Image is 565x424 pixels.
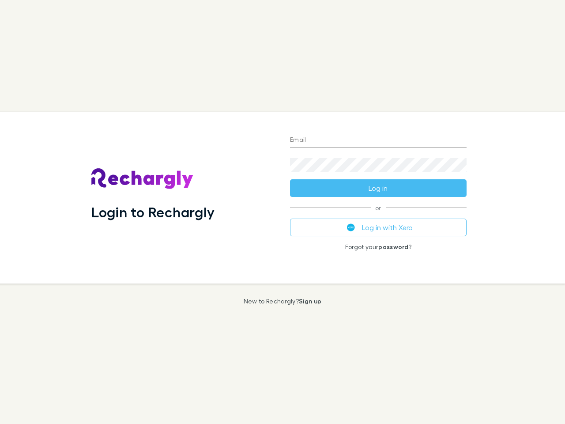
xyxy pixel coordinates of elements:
a: Sign up [299,297,321,305]
img: Xero's logo [347,223,355,231]
button: Log in with Xero [290,219,467,236]
h1: Login to Rechargly [91,204,215,220]
span: or [290,208,467,208]
p: Forgot your ? [290,243,467,250]
img: Rechargly's Logo [91,168,194,189]
p: New to Rechargly? [244,298,322,305]
button: Log in [290,179,467,197]
a: password [378,243,408,250]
